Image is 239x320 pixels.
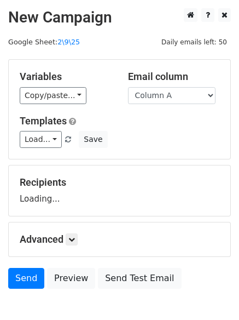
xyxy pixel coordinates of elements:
a: Templates [20,115,67,127]
a: Copy/paste... [20,87,86,104]
h5: Recipients [20,176,219,188]
h2: New Campaign [8,8,231,27]
a: Daily emails left: 50 [158,38,231,46]
a: Send Test Email [98,268,181,289]
div: Loading... [20,176,219,205]
h5: Email column [128,71,220,83]
a: Load... [20,131,62,148]
a: Send [8,268,44,289]
small: Google Sheet: [8,38,80,46]
h5: Advanced [20,233,219,245]
a: 2\9\25 [57,38,80,46]
span: Daily emails left: 50 [158,36,231,48]
a: Preview [47,268,95,289]
button: Save [79,131,107,148]
h5: Variables [20,71,112,83]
